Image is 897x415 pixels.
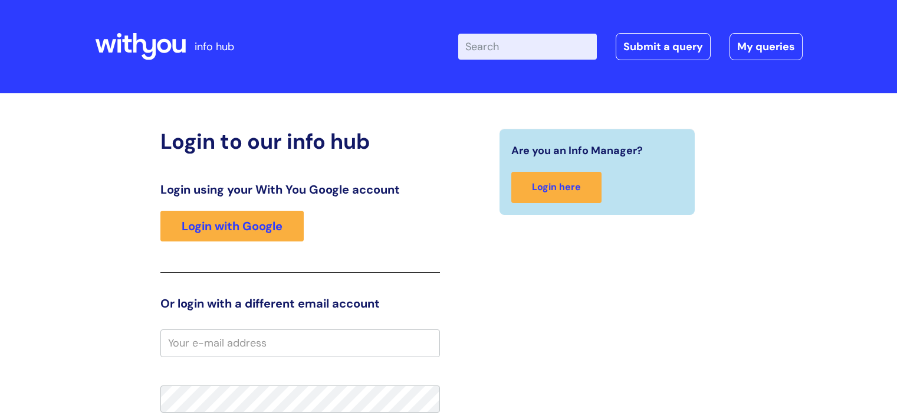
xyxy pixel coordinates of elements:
[160,211,304,241] a: Login with Google
[511,172,602,203] a: Login here
[730,33,803,60] a: My queries
[160,182,440,197] h3: Login using your With You Google account
[616,33,711,60] a: Submit a query
[458,34,597,60] input: Search
[511,141,643,160] span: Are you an Info Manager?
[160,329,440,357] input: Your e-mail address
[195,37,234,56] p: info hub
[160,296,440,311] h3: Or login with a different email account
[160,129,440,154] h2: Login to our info hub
